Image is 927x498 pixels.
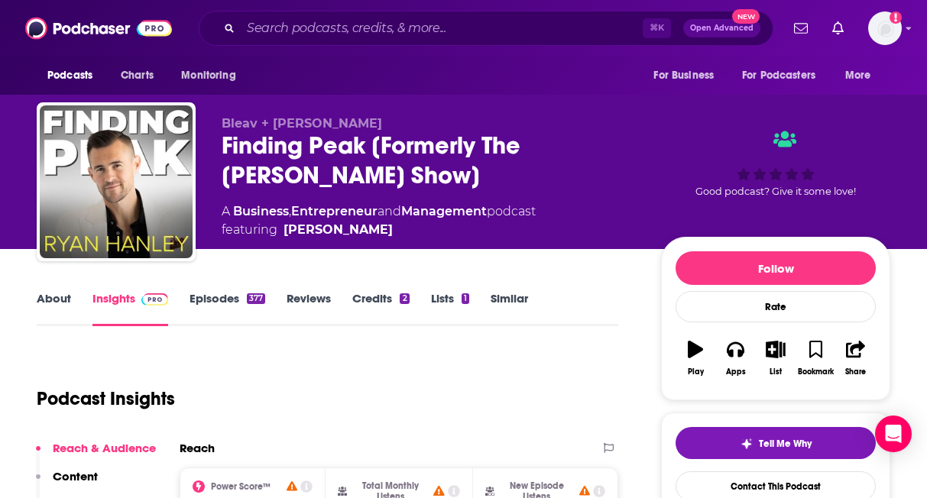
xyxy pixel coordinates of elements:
[770,367,782,377] div: List
[868,11,902,45] button: Show profile menu
[741,438,753,450] img: tell me why sparkle
[431,291,469,326] a: Lists1
[287,291,331,326] a: Reviews
[141,293,168,306] img: Podchaser Pro
[241,16,643,40] input: Search podcasts, credits, & more...
[121,65,154,86] span: Charts
[40,105,193,258] img: Finding Peak [Formerly The Ryan Hanley Show]
[247,293,265,304] div: 377
[222,116,382,131] span: Bleav + [PERSON_NAME]
[36,441,156,469] button: Reach & Audience
[732,9,760,24] span: New
[111,61,163,90] a: Charts
[190,291,265,326] a: Episodes377
[180,441,215,455] h2: Reach
[742,65,815,86] span: For Podcasters
[690,24,754,32] span: Open Advanced
[378,204,401,218] span: and
[732,61,838,90] button: open menu
[868,11,902,45] span: Logged in as AirwaveMedia
[462,293,469,304] div: 1
[37,61,112,90] button: open menu
[53,469,98,483] p: Content
[875,416,912,452] div: Open Intercom Messenger
[289,204,291,218] span: ,
[715,331,755,386] button: Apps
[676,291,876,322] div: Rate
[759,438,812,450] span: Tell Me Why
[352,291,409,326] a: Credits2
[890,11,902,24] svg: Add a profile image
[37,387,175,410] h1: Podcast Insights
[868,11,902,45] img: User Profile
[676,251,876,285] button: Follow
[181,65,235,86] span: Monitoring
[36,469,98,497] button: Content
[695,186,856,197] span: Good podcast? Give it some love!
[401,204,487,218] a: Management
[25,14,172,43] img: Podchaser - Follow, Share and Rate Podcasts
[653,65,714,86] span: For Business
[643,18,671,38] span: ⌘ K
[683,19,760,37] button: Open AdvancedNew
[798,367,834,377] div: Bookmark
[92,291,168,326] a: InsightsPodchaser Pro
[284,221,393,239] a: Ryan Hanley
[37,291,71,326] a: About
[643,61,733,90] button: open menu
[170,61,255,90] button: open menu
[836,331,876,386] button: Share
[676,427,876,459] button: tell me why sparkleTell Me Why
[47,65,92,86] span: Podcasts
[676,331,715,386] button: Play
[491,291,528,326] a: Similar
[661,116,890,212] div: Good podcast? Give it some love!
[835,61,890,90] button: open menu
[788,15,814,41] a: Show notifications dropdown
[199,11,773,46] div: Search podcasts, credits, & more...
[211,481,271,492] h2: Power Score™
[400,293,409,304] div: 2
[796,331,835,386] button: Bookmark
[222,221,536,239] span: featuring
[688,367,704,377] div: Play
[53,441,156,455] p: Reach & Audience
[845,65,871,86] span: More
[845,367,866,377] div: Share
[826,15,850,41] a: Show notifications dropdown
[291,204,378,218] a: Entrepreneur
[222,202,536,239] div: A podcast
[233,204,289,218] a: Business
[756,331,796,386] button: List
[726,367,746,377] div: Apps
